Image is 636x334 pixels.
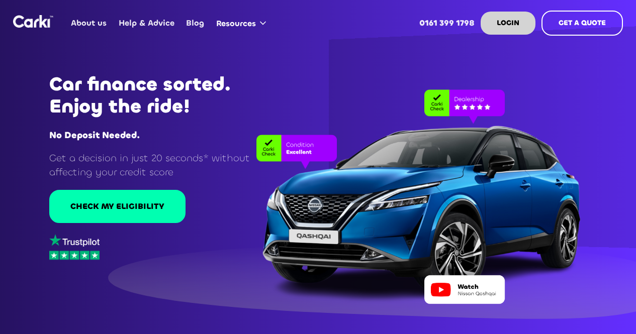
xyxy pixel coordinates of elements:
[70,201,164,212] div: CHECK MY ELIGIBILITY
[113,4,180,43] a: Help & Advice
[414,4,481,43] a: 0161 399 1798
[419,18,475,28] strong: 0161 399 1798
[210,4,276,42] div: Resources
[49,190,186,223] a: CHECK MY ELIGIBILITY
[541,11,623,36] a: GET A QUOTE
[49,251,100,260] img: stars
[559,18,606,28] strong: GET A QUOTE
[65,4,113,43] a: About us
[180,4,210,43] a: Blog
[49,129,140,141] strong: No Deposit Needed.
[49,151,275,179] p: Get a decision in just 20 seconds* without affecting your credit score
[49,73,275,118] h1: Car finance sorted. Enjoy the ride!
[216,18,256,29] div: Resources
[49,234,100,247] img: trustpilot
[497,18,519,28] strong: LOGIN
[481,12,535,35] a: LOGIN
[13,15,53,28] a: home
[13,15,53,28] img: Logo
